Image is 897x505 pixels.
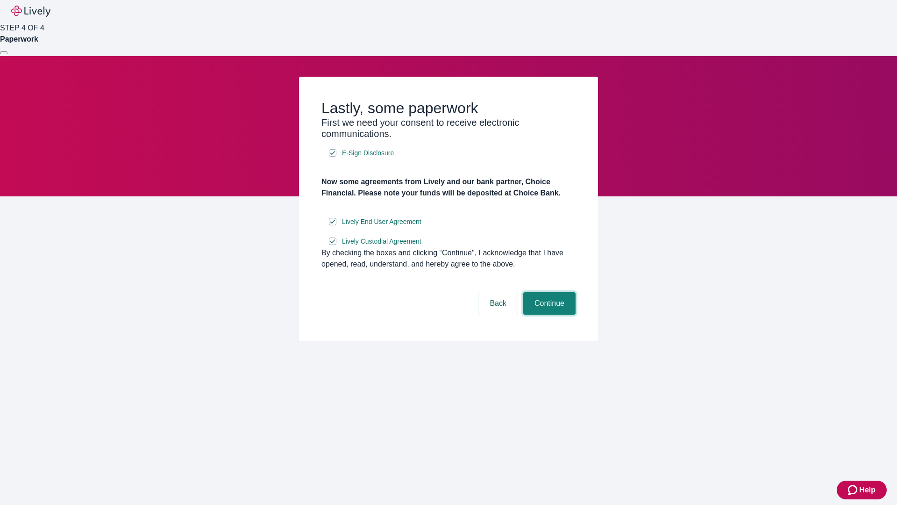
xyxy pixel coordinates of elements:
h4: Now some agreements from Lively and our bank partner, Choice Financial. Please note your funds wi... [321,176,576,199]
div: By checking the boxes and clicking “Continue", I acknowledge that I have opened, read, understand... [321,247,576,270]
a: e-sign disclosure document [340,147,396,159]
span: Lively End User Agreement [342,217,421,227]
h3: First we need your consent to receive electronic communications. [321,117,576,139]
span: Lively Custodial Agreement [342,237,421,246]
button: Back [478,292,518,315]
a: e-sign disclosure document [340,236,423,247]
span: Help [859,484,876,496]
h2: Lastly, some paperwork [321,99,576,117]
button: Zendesk support iconHelp [837,481,887,499]
span: E-Sign Disclosure [342,148,394,158]
a: e-sign disclosure document [340,216,423,228]
svg: Zendesk support icon [848,484,859,496]
img: Lively [11,6,50,17]
button: Continue [523,292,576,315]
